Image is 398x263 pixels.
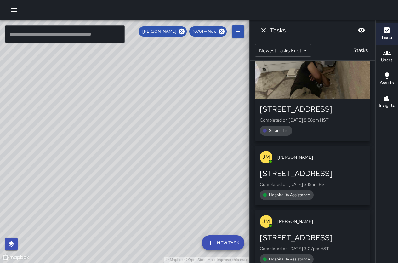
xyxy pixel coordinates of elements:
[262,218,270,225] p: JM
[379,102,395,109] h6: Insights
[262,153,270,161] p: JM
[257,24,270,37] button: Dismiss
[270,25,286,35] h6: Tasks
[260,245,365,252] p: Completed on [DATE] 3:07pm HST
[260,233,365,243] div: [STREET_ADDRESS]
[255,44,311,57] div: Newest Tasks First
[260,104,365,114] div: [STREET_ADDRESS]
[232,25,244,38] button: Filters
[277,154,365,160] span: [PERSON_NAME]
[376,91,398,113] button: Insights
[255,146,370,205] button: JM[PERSON_NAME][STREET_ADDRESS]Completed on [DATE] 3:15pm HSTHospitality Assistance
[376,68,398,91] button: Assets
[139,26,187,37] div: [PERSON_NAME]
[265,192,314,198] span: Hospitality Assistance
[351,47,370,54] p: 5 tasks
[189,28,220,35] span: 10/01 — Now
[355,24,368,37] button: Blur
[260,117,365,123] p: Completed on [DATE] 8:58pm HST
[265,256,314,262] span: Hospitality Assistance
[381,57,393,64] h6: Users
[277,218,365,225] span: [PERSON_NAME]
[260,169,365,179] div: [STREET_ADDRESS]
[265,128,292,134] span: Sit and Lie
[376,23,398,45] button: Tasks
[202,235,244,250] button: New Task
[189,26,227,37] div: 10/01 — Now
[255,32,370,141] button: JM[PERSON_NAME][STREET_ADDRESS]Completed on [DATE] 8:58pm HSTSit and Lie
[376,45,398,68] button: Users
[381,34,393,41] h6: Tasks
[139,28,180,35] span: [PERSON_NAME]
[260,181,365,187] p: Completed on [DATE] 3:15pm HST
[380,79,394,86] h6: Assets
